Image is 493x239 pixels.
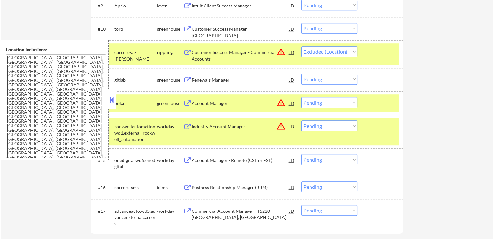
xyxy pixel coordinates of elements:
button: warning_amber [276,47,286,56]
div: gitlab [114,77,157,83]
div: #17 [98,208,109,214]
div: #15 [98,157,109,164]
div: Location Inclusions: [6,46,106,53]
div: careers-at-[PERSON_NAME] [114,49,157,62]
div: #9 [98,3,109,9]
div: JD [289,23,295,35]
div: rockwellautomation.wd1.external_rockwell_automation [114,123,157,142]
div: JD [289,120,295,132]
div: JD [289,205,295,217]
div: Industry Account Manager [192,123,289,130]
div: JD [289,181,295,193]
div: Intuit Client Success Manager [192,3,289,9]
div: lever [157,3,183,9]
div: #16 [98,184,109,191]
div: greenhouse [157,100,183,107]
button: warning_amber [276,121,286,131]
div: workday [157,157,183,164]
div: JD [289,46,295,58]
div: Commercial Account Manager - T5220 [GEOGRAPHIC_DATA], [GEOGRAPHIC_DATA] [192,208,289,221]
div: Customer Success Manager - [GEOGRAPHIC_DATA] [192,26,289,39]
div: workday [157,208,183,214]
button: warning_amber [276,98,286,107]
div: Account Manager - Remote (CST or EST) [192,157,289,164]
div: JD [289,97,295,109]
div: onedigital.wd5.onedigital [114,157,157,170]
div: greenhouse [157,26,183,32]
div: Customer Success Manager - Commercial Accounts [192,49,289,62]
div: #10 [98,26,109,32]
div: torq [114,26,157,32]
div: JD [289,74,295,85]
div: icims [157,184,183,191]
div: greenhouse [157,77,183,83]
div: JD [289,154,295,166]
div: Account Manager [192,100,289,107]
div: advanceauto.wd5.advanceexternalcareers [114,208,157,227]
div: Aprio [114,3,157,9]
div: Business Relationship Manager (BRM) [192,184,289,191]
div: careers-sms [114,184,157,191]
div: Renewals Manager [192,77,289,83]
div: rippling [157,49,183,56]
div: poka [114,100,157,107]
div: workday [157,123,183,130]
